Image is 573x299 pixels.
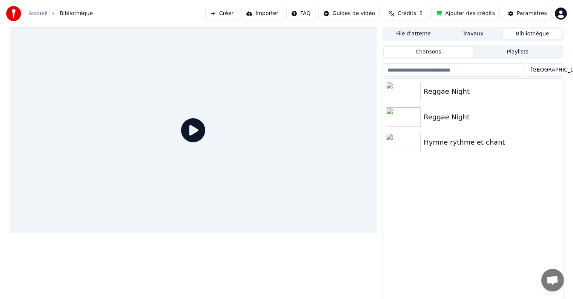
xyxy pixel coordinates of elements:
[503,29,562,40] button: Bibliothèque
[383,7,428,20] button: Crédits2
[6,6,21,21] img: youka
[205,7,238,20] button: Créer
[473,47,562,58] button: Playlists
[503,7,552,20] button: Paramètres
[384,47,473,58] button: Chansons
[318,7,380,20] button: Guides de vidéo
[424,137,560,148] div: Hymne rythme et chant
[424,86,560,97] div: Reggae Night
[60,10,93,17] span: Bibliothèque
[443,29,503,40] button: Travaux
[241,7,283,20] button: Importer
[424,112,560,122] div: Reggae Night
[419,10,423,17] span: 2
[384,29,443,40] button: File d'attente
[29,10,93,17] nav: breadcrumb
[541,269,564,291] a: Ouvrir le chat
[398,10,416,17] span: Crédits
[286,7,315,20] button: FAQ
[517,10,547,17] div: Paramètres
[29,10,48,17] a: Accueil
[431,7,500,20] button: Ajouter des crédits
